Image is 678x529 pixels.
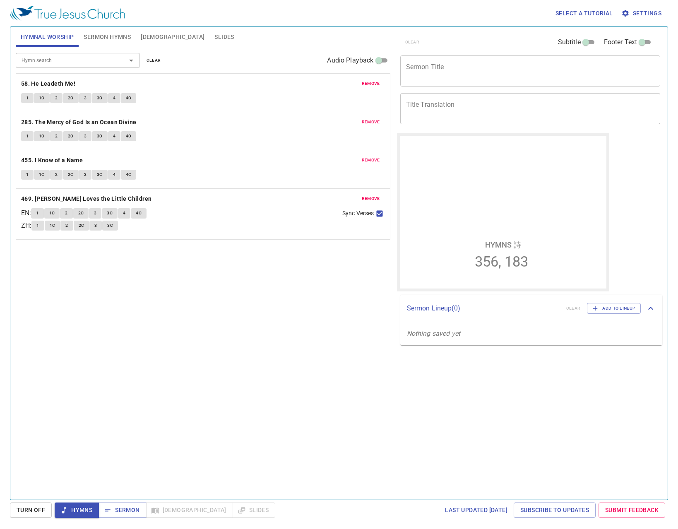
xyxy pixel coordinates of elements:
span: [DEMOGRAPHIC_DATA] [141,32,204,42]
span: Subscribe to Updates [520,505,589,515]
span: Last updated [DATE] [445,505,507,515]
span: 3 [94,222,97,229]
span: 1C [39,171,45,178]
button: Settings [620,6,665,21]
button: 2C [63,131,79,141]
span: 4C [126,132,132,140]
b: 469. [PERSON_NAME] Loves the Little Children [21,194,152,204]
b: 285. The Mercy of God Is an Ocean Divine [21,117,137,127]
button: 4C [121,93,137,103]
button: 2C [63,93,79,103]
span: 2C [68,171,74,178]
button: 285. The Mercy of God Is an Ocean Divine [21,117,138,127]
button: 3 [79,131,91,141]
span: 2C [68,132,74,140]
span: 3 [94,209,96,217]
button: remove [357,79,385,89]
button: 3C [92,170,108,180]
button: remove [357,194,385,204]
b: 455. I Know of a Name [21,155,83,166]
span: 1 [36,222,39,229]
span: 3C [97,132,103,140]
span: Sermon Hymns [84,32,131,42]
iframe: from-child [397,133,609,291]
button: 2C [74,221,89,231]
button: 1 [31,208,43,218]
button: 1C [34,93,50,103]
span: 4 [113,132,115,140]
a: Submit Feedback [599,503,665,518]
p: Sermon Lineup ( 0 ) [407,303,560,313]
span: Settings [623,8,661,19]
button: Open [125,55,137,66]
button: 2 [50,170,63,180]
span: Add to Lineup [592,305,635,312]
button: 3 [79,170,91,180]
button: 2 [60,221,73,231]
span: clear [147,57,161,64]
button: 1 [31,221,44,231]
button: 4 [108,170,120,180]
span: 4C [126,171,132,178]
button: 3 [89,208,101,218]
button: 4C [121,131,137,141]
a: Last updated [DATE] [442,503,511,518]
button: 3C [92,93,108,103]
a: Subscribe to Updates [514,503,596,518]
span: 3 [84,132,87,140]
span: 3C [107,209,113,217]
button: 1C [44,208,60,218]
button: Turn Off [10,503,52,518]
span: 4 [113,171,115,178]
button: 1C [34,131,50,141]
span: 4 [113,94,115,102]
span: 1C [49,209,55,217]
span: 3 [84,171,87,178]
button: remove [357,117,385,127]
button: 1C [34,170,50,180]
button: 58. He Leadeth Me! [21,79,77,89]
span: 4C [126,94,132,102]
button: clear [142,55,166,65]
button: 2 [50,93,63,103]
span: 1C [39,94,45,102]
img: True Jesus Church [10,6,125,21]
span: 3C [107,222,113,229]
span: 3C [97,94,103,102]
span: remove [362,118,380,126]
span: 1C [39,132,45,140]
button: 3C [102,221,118,231]
p: ZH : [21,221,31,231]
button: 455. I Know of a Name [21,155,84,166]
button: 4C [121,170,137,180]
span: 2 [55,132,58,140]
button: 1 [21,131,34,141]
button: 4 [118,208,130,218]
span: Select a tutorial [555,8,613,19]
button: 3 [89,221,102,231]
button: Add to Lineup [587,303,641,314]
span: Audio Playback [327,55,373,65]
span: Slides [214,32,234,42]
span: Sync Verses [342,209,374,218]
span: 1 [26,171,29,178]
button: 4 [108,131,120,141]
span: Subtitle [558,37,581,47]
span: 1 [26,132,29,140]
span: 2 [65,222,68,229]
span: 3 [84,94,87,102]
button: Hymns [55,503,99,518]
span: Turn Off [17,505,45,515]
span: 2 [55,94,58,102]
p: EN : [21,208,31,218]
div: Sermon Lineup(0)clearAdd to Lineup [400,295,663,322]
button: 2C [73,208,89,218]
button: 3 [79,93,91,103]
button: 3C [92,131,108,141]
span: remove [362,195,380,202]
button: 2C [63,170,79,180]
span: Hymns [61,505,92,515]
span: Sermon [105,505,139,515]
